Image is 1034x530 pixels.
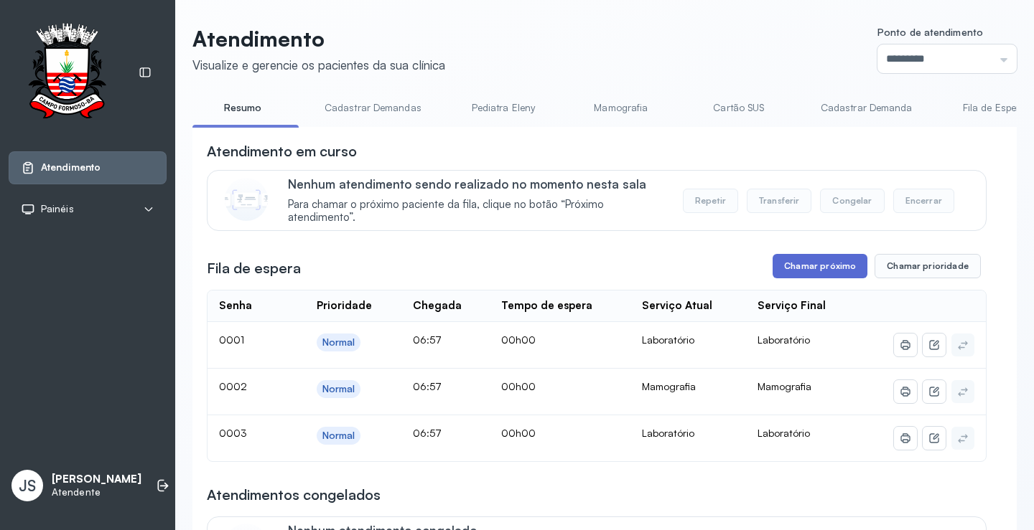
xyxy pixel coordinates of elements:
[317,299,372,313] div: Prioridade
[758,299,826,313] div: Serviço Final
[413,333,442,346] span: 06:57
[758,427,810,439] span: Laboratório
[322,336,355,349] div: Normal
[41,203,74,215] span: Painéis
[875,254,981,278] button: Chamar prioridade
[322,383,355,395] div: Normal
[219,299,252,313] div: Senha
[52,473,141,486] p: [PERSON_NAME]
[192,96,293,120] a: Resumo
[758,333,810,346] span: Laboratório
[413,380,442,392] span: 06:57
[642,333,734,346] div: Laboratório
[501,427,536,439] span: 00h00
[758,380,811,392] span: Mamografia
[683,189,738,213] button: Repetir
[571,96,671,120] a: Mamografia
[877,26,983,38] span: Ponto de atendimento
[747,189,812,213] button: Transferir
[15,23,118,123] img: Logotipo do estabelecimento
[192,57,445,72] div: Visualize e gerencie os pacientes da sua clínica
[219,380,247,392] span: 0002
[41,161,101,174] span: Atendimento
[192,26,445,52] p: Atendimento
[207,141,357,161] h3: Atendimento em curso
[322,430,355,442] div: Normal
[806,96,927,120] a: Cadastrar Demanda
[207,485,381,505] h3: Atendimentos congelados
[893,189,954,213] button: Encerrar
[225,178,268,221] img: Imagem de CalloutCard
[413,299,462,313] div: Chegada
[310,96,436,120] a: Cadastrar Demandas
[219,333,244,346] span: 0001
[501,380,536,392] span: 00h00
[52,486,141,498] p: Atendente
[207,258,301,278] h3: Fila de espera
[501,299,592,313] div: Tempo de espera
[413,427,442,439] span: 06:57
[288,198,668,225] span: Para chamar o próximo paciente da fila, clique no botão “Próximo atendimento”.
[689,96,789,120] a: Cartão SUS
[21,161,154,175] a: Atendimento
[773,254,867,278] button: Chamar próximo
[219,427,247,439] span: 0003
[501,333,536,346] span: 00h00
[820,189,884,213] button: Congelar
[642,380,734,393] div: Mamografia
[453,96,554,120] a: Pediatra Eleny
[642,427,734,440] div: Laboratório
[288,176,668,191] p: Nenhum atendimento sendo realizado no momento nesta sala
[642,299,712,313] div: Serviço Atual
